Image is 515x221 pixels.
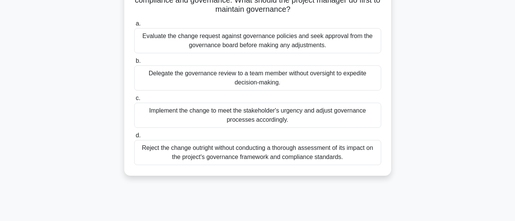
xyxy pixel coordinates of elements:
div: Implement the change to meet the stakeholder's urgency and adjust governance processes accordingly. [134,103,381,128]
span: a. [136,20,141,27]
span: b. [136,57,141,64]
span: c. [136,95,140,101]
div: Delegate the governance review to a team member without oversight to expedite decision-making. [134,65,381,91]
div: Reject the change outright without conducting a thorough assessment of its impact on the project'... [134,140,381,165]
div: Evaluate the change request against governance policies and seek approval from the governance boa... [134,28,381,53]
span: d. [136,132,141,138]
